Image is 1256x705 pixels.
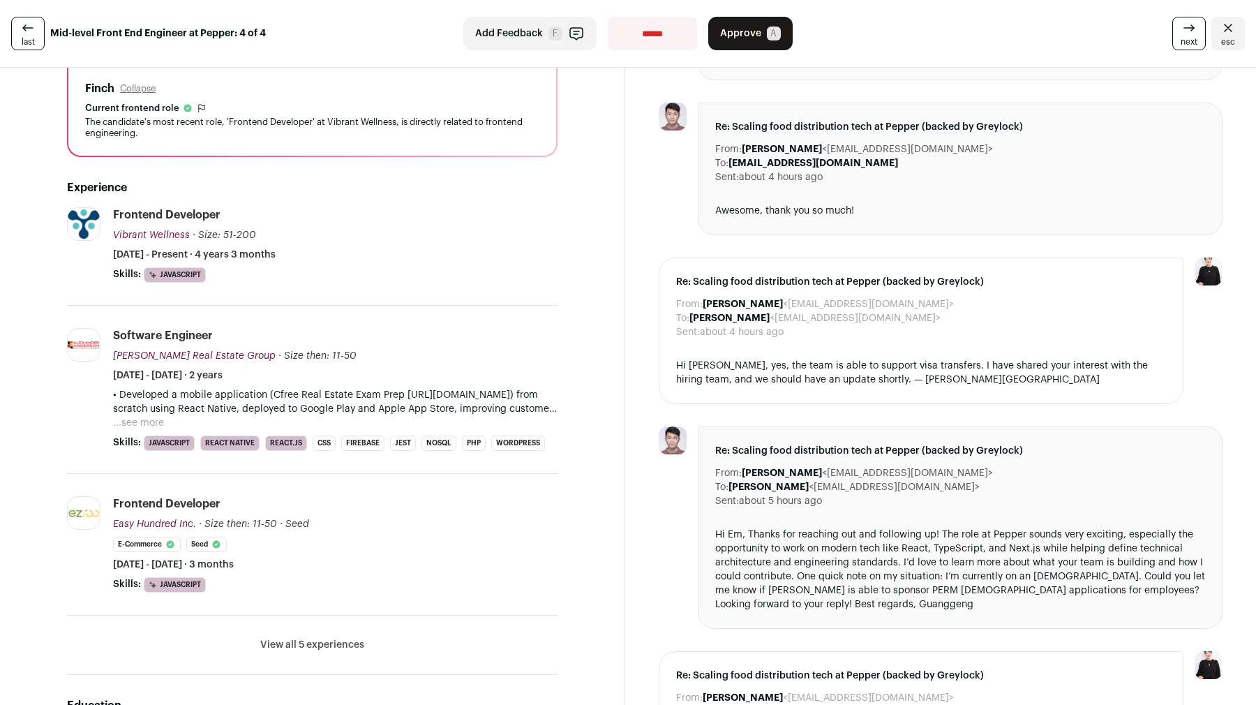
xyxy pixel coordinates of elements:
dd: about 5 hours ago [739,494,822,508]
li: WordPress [491,436,545,451]
span: [DATE] - Present · 4 years 3 months [113,248,276,262]
b: [EMAIL_ADDRESS][DOMAIN_NAME] [728,158,898,168]
div: Frontend Developer [113,207,220,223]
b: [PERSON_NAME] [689,313,770,323]
dd: <[EMAIL_ADDRESS][DOMAIN_NAME]> [742,466,993,480]
li: PHP [462,436,486,451]
dt: From: [676,691,703,705]
dt: From: [715,466,742,480]
span: next [1181,36,1197,47]
dt: Sent: [676,325,700,339]
a: next [1172,17,1206,50]
dt: Sent: [715,494,739,508]
button: ...see more [113,416,164,430]
img: 9240684-medium_jpg [1195,258,1223,285]
span: last [22,36,35,47]
button: Add Feedback F [463,17,597,50]
span: Add Feedback [475,27,543,40]
span: [PERSON_NAME] Real Estate Group [113,351,276,361]
li: JavaScript [144,436,195,451]
span: · Size: 51-200 [193,230,256,240]
li: React.js [265,436,307,451]
img: dcd0bc32e2bd9c6d8fddd20793f43334d077b5bc800073acf663492e9b614e07.png [68,341,100,349]
li: JavaScript [144,267,206,283]
strong: Mid-level Front End Engineer at Pepper: 4 of 4 [50,27,266,40]
b: [PERSON_NAME] [703,693,783,703]
span: Current frontend role [85,103,179,114]
div: Hi Em, Thanks for reaching out and following up! The role at Pepper sounds very exciting, especia... [715,528,1205,611]
span: esc [1221,36,1235,47]
span: Easy Hundred Inc. [113,519,196,529]
div: Awesome, thank you so much! [715,204,1205,218]
dt: Sent: [715,170,739,184]
img: 9240684-medium_jpg [1195,651,1223,679]
span: Re: Scaling food distribution tech at Pepper (backed by Greylock) [715,444,1205,458]
span: Skills: [113,267,141,281]
img: 0ff9f12f9775f8f4c879aac959e06bff87cda28f527afacf9c5ca646f98c0110.jpg [659,426,687,454]
li: JavaScript [144,577,206,593]
img: 4a807b66d1ef66b36a1cc249eab25654cdc8f26f791d4c0b92b94118a3065106.png [68,208,100,240]
b: [PERSON_NAME] [728,482,809,492]
li: Seed [186,537,227,552]
li: React Native [200,436,260,451]
span: [DATE] - [DATE] · 3 months [113,558,234,572]
li: CSS [313,436,336,451]
dd: <[EMAIL_ADDRESS][DOMAIN_NAME]> [689,311,941,325]
div: The candidate's most recent role, 'Frontend Developer' at Vibrant Wellness, is directly related t... [85,117,539,139]
dt: To: [676,311,689,325]
li: NoSQL [421,436,456,451]
dd: <[EMAIL_ADDRESS][DOMAIN_NAME]> [703,297,954,311]
a: Close [1211,17,1245,50]
b: [PERSON_NAME] [703,299,783,309]
h2: Experience [67,179,558,196]
span: Re: Scaling food distribution tech at Pepper (backed by Greylock) [676,669,1166,683]
dd: <[EMAIL_ADDRESS][DOMAIN_NAME]> [742,142,993,156]
span: Re: Scaling food distribution tech at Pepper (backed by Greylock) [676,275,1166,289]
img: 71b479bf7eecac2c91ccaf4d6ffe1e3f79a89045ffdf2a3d0b2870730040b86a.png [68,508,100,518]
button: Approve A [708,17,793,50]
dd: <[EMAIL_ADDRESS][DOMAIN_NAME]> [703,691,954,705]
a: last [11,17,45,50]
b: [PERSON_NAME] [742,144,822,154]
dd: about 4 hours ago [700,325,784,339]
dt: From: [715,142,742,156]
div: Frontend Developer [113,496,220,512]
div: Software Engineer [113,328,213,343]
dd: about 4 hours ago [739,170,823,184]
li: E-commerce [113,537,181,552]
dt: To: [715,156,728,170]
span: · Size then: 11-50 [199,519,277,529]
span: · [280,517,283,531]
span: [DATE] - [DATE] · 2 years [113,369,223,383]
span: Skills: [113,577,141,591]
dd: <[EMAIL_ADDRESS][DOMAIN_NAME]> [728,480,980,494]
li: Firebase [341,436,384,451]
span: A [767,27,781,40]
p: • Developed a mobile application (Cfree Real Estate Exam Prep [URL][DOMAIN_NAME]) from scratch us... [113,388,558,416]
h2: Finch [85,80,114,97]
img: 0ff9f12f9775f8f4c879aac959e06bff87cda28f527afacf9c5ca646f98c0110.jpg [659,103,687,131]
span: Re: Scaling food distribution tech at Pepper (backed by Greylock) [715,120,1205,134]
dt: From: [676,297,703,311]
span: · Size then: 11-50 [278,351,357,361]
span: Seed [285,519,309,529]
li: Jest [390,436,416,451]
span: Skills: [113,436,141,450]
span: F [548,27,562,40]
div: Hi [PERSON_NAME], yes, the team is able to support visa transfers. I have shared your interest wi... [676,359,1166,387]
button: Collapse [120,83,156,94]
span: Vibrant Wellness [113,230,190,240]
dt: To: [715,480,728,494]
span: Approve [720,27,761,40]
b: [PERSON_NAME] [742,468,822,478]
button: View all 5 experiences [260,638,364,652]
